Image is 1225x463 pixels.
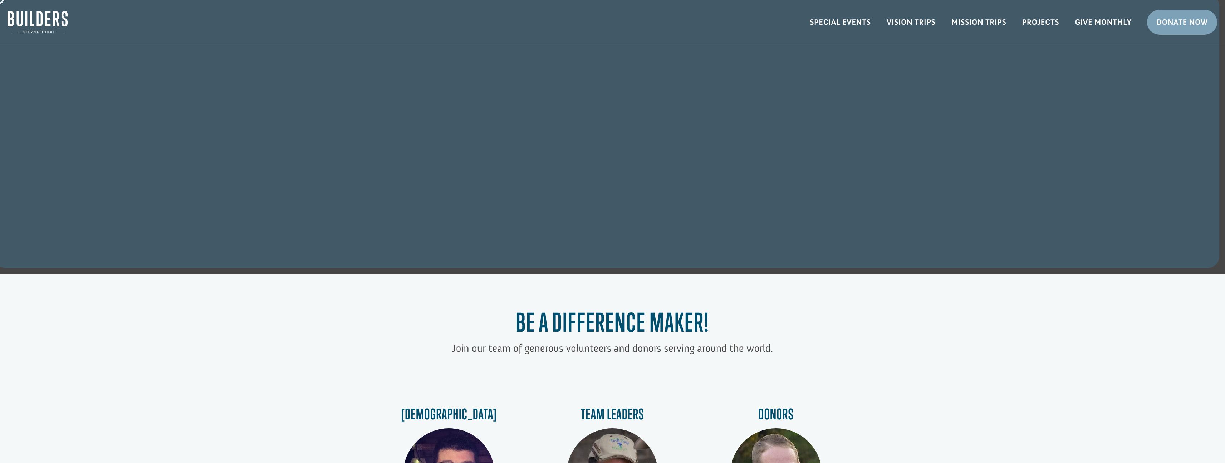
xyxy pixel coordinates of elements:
a: Special Events [802,12,879,33]
span: Join our team of generous volunteers and donors serving around the world. [452,342,773,355]
a: Donate Now [1147,10,1217,35]
a: Vision Trips [879,12,944,33]
h1: Be a Difference Maker! [420,307,806,341]
h3: Team Leaders [544,406,682,426]
img: Builders International [8,11,68,33]
a: Give Monthly [1067,12,1139,33]
a: Projects [1014,12,1067,33]
h3: Donors [707,406,845,426]
h3: [DEMOGRAPHIC_DATA] [380,406,518,426]
a: Mission Trips [944,12,1014,33]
